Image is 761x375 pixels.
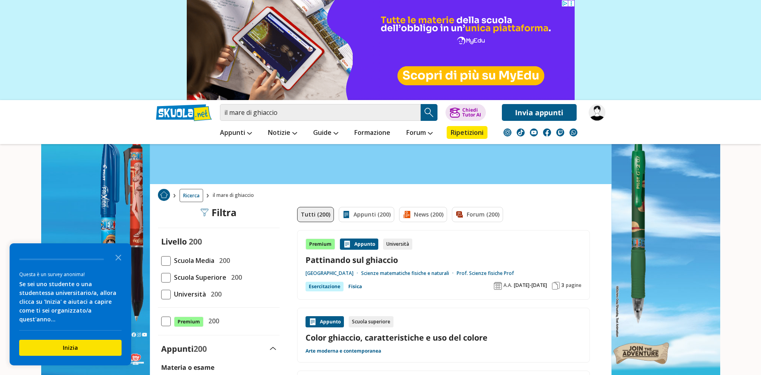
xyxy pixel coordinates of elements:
img: Appunti contenuto [309,318,317,326]
img: facebook [543,128,551,136]
span: 3 [561,282,564,289]
span: Università [171,289,206,299]
a: Pattinando sul ghiaccio [306,255,581,265]
img: youtube [530,128,538,136]
span: 200 [216,255,230,266]
span: 200 [228,272,242,283]
label: Materia o esame [161,363,214,372]
a: [GEOGRAPHIC_DATA] [306,270,361,277]
a: Ripetizioni [447,126,487,139]
img: Filtra filtri mobile [200,209,208,217]
div: Se sei uno studente o una studentessa universitario/a, allora clicca su 'Inizia' e aiutaci a capi... [19,280,122,324]
a: News (200) [399,207,447,222]
img: instagram [503,128,511,136]
img: Apri e chiudi sezione [270,347,276,350]
input: Cerca appunti, riassunti o versioni [220,104,421,121]
a: Color ghiaccio, caratteristiche e uso del colore [306,332,581,343]
div: Appunto [340,239,378,250]
img: twitch [556,128,564,136]
a: Prof. Scienze fisiche Prof [457,270,514,277]
label: Appunti [161,343,207,354]
span: 200 [208,289,222,299]
img: Home [158,189,170,201]
a: Formazione [352,126,392,140]
img: WhatsApp [569,128,577,136]
a: Appunti [218,126,254,140]
a: Arte moderna e contemporanea [306,348,381,354]
span: Premium [174,317,204,327]
span: Scuola Media [171,255,214,266]
img: Anno accademico [494,282,502,290]
a: Scienze matematiche fisiche e naturali [361,270,457,277]
img: Forum filtro contenuto [455,211,463,219]
div: Chiedi Tutor AI [462,108,481,117]
a: Guide [311,126,340,140]
a: Appunti (200) [339,207,394,222]
img: Appunti contenuto [343,240,351,248]
div: Esercitazione [306,282,344,291]
a: Ricerca [180,189,203,202]
img: Pagine [552,282,560,290]
div: Università [383,239,412,250]
span: 200 [194,343,207,354]
button: Search Button [421,104,437,121]
button: ChiediTutor AI [445,104,486,121]
span: pagine [566,282,581,289]
div: Questa è un survey anonima! [19,271,122,278]
a: Home [158,189,170,202]
img: Cerca appunti, riassunti o versioni [423,106,435,118]
img: tiktok [517,128,525,136]
a: Invia appunti [502,104,577,121]
button: Close the survey [110,249,126,265]
span: 200 [205,316,219,326]
div: Survey [10,243,131,365]
div: Scuola superiore [349,316,393,327]
span: [DATE]-[DATE] [514,282,547,289]
a: Forum (200) [452,207,503,222]
div: Premium [306,239,335,250]
span: il mare di ghiaccio [213,189,257,202]
img: News filtro contenuto [403,211,411,219]
div: Appunto [306,316,344,327]
img: Appunti filtro contenuto [342,211,350,219]
a: Fisica [348,282,362,291]
a: Forum [404,126,435,140]
span: A.A. [503,282,512,289]
img: Gallonegiuseppe [589,104,605,121]
a: Notizie [266,126,299,140]
span: Scuola Superiore [171,272,226,283]
button: Inizia [19,340,122,356]
label: Livello [161,236,187,247]
a: Tutti (200) [297,207,334,222]
span: 200 [189,236,202,247]
div: Filtra [200,207,237,218]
